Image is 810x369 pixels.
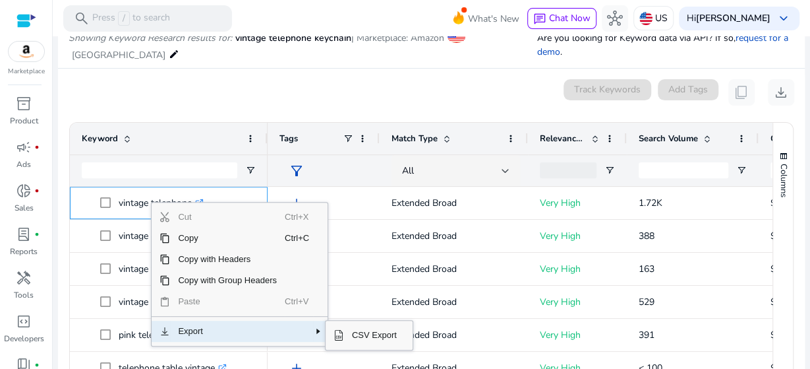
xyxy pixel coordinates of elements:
[14,202,34,214] p: Sales
[540,189,615,217] p: Very High
[639,296,654,308] span: 529
[778,164,790,197] span: Columns
[639,162,728,178] input: Search Volume Filter Input
[391,222,516,250] p: Extended Broad
[16,139,32,155] span: campaign
[119,222,198,250] p: vintage keychain
[540,222,615,250] p: Very High
[289,163,304,179] span: filter_alt
[776,11,792,26] span: keyboard_arrow_down
[92,11,170,26] p: Press to search
[639,12,652,25] img: us.svg
[169,46,179,62] mat-icon: edit
[391,189,516,217] p: Extended Broad
[16,183,32,199] span: donut_small
[170,321,285,342] span: Export
[391,321,516,349] p: Extended Broad
[770,133,788,145] span: CPC
[285,291,313,312] span: Ctrl+V
[604,165,615,176] button: Open Filter Menu
[655,7,668,30] p: US
[34,145,40,150] span: fiber_manual_record
[170,291,285,312] span: Paste
[4,333,44,345] p: Developers
[74,11,90,26] span: search
[16,158,31,170] p: Ads
[16,270,32,286] span: handyman
[285,207,313,228] span: Ctrl+X
[119,189,204,217] p: vintage telephone
[10,115,38,127] p: Product
[391,133,438,145] span: Match Type
[602,5,628,32] button: hub
[16,96,32,112] span: inventory_2
[639,230,654,242] span: 388
[537,31,794,59] p: Are you looking for Keyword data via API? If so, .
[773,84,789,100] span: download
[540,321,615,349] p: Very High
[639,263,654,275] span: 163
[289,195,304,211] span: add
[533,13,546,26] span: chat
[118,11,130,26] span: /
[325,320,413,351] div: SubMenu
[549,12,591,24] span: Chat Now
[279,133,298,145] span: Tags
[170,270,285,291] span: Copy with Group Headers
[639,329,654,341] span: 391
[540,133,586,145] span: Relevance Score
[768,79,794,106] button: download
[285,228,313,249] span: Ctrl+C
[468,7,519,30] span: What's New
[736,165,747,176] button: Open Filter Menu
[82,162,237,178] input: Keyword Filter Input
[119,321,223,349] p: pink telephone vintage
[14,289,34,301] p: Tools
[607,11,623,26] span: hub
[8,67,45,77] p: Marketplace
[10,246,38,257] p: Reports
[16,226,32,242] span: lab_profile
[170,207,285,228] span: Cut
[245,165,256,176] button: Open Filter Menu
[170,228,285,249] span: Copy
[170,249,285,270] span: Copy with Headers
[540,255,615,283] p: Very High
[119,255,229,283] p: vintage telephone decor
[34,362,40,368] span: fiber_manual_record
[687,14,770,23] p: Hi
[9,42,44,61] img: amazon.svg
[402,164,414,177] span: All
[696,12,770,24] b: [PERSON_NAME]
[639,133,698,145] span: Search Volume
[639,197,662,209] span: 1.72K
[527,8,596,29] button: chatChat Now
[391,288,516,316] p: Extended Broad
[119,288,231,316] p: vintage rotary telephone
[540,288,615,316] p: Very High
[72,49,165,61] span: [GEOGRAPHIC_DATA]
[34,188,40,193] span: fiber_manual_record
[34,232,40,237] span: fiber_manual_record
[151,202,328,347] div: Context Menu
[391,255,516,283] p: Extended Broad
[82,133,118,145] span: Keyword
[16,314,32,329] span: code_blocks
[344,325,405,346] span: CSV Export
